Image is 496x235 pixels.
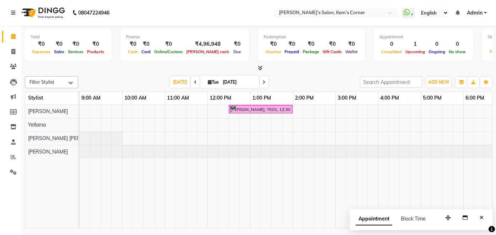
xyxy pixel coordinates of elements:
[336,93,358,103] a: 3:00 PM
[467,9,482,17] span: Admin
[31,49,52,54] span: Expenses
[421,93,443,103] a: 5:00 PM
[221,77,256,88] input: 2025-09-02
[208,93,233,103] a: 12:00 PM
[321,49,344,54] span: Gift Cards
[293,93,316,103] a: 2:00 PM
[379,40,404,48] div: 0
[78,3,109,23] b: 08047224946
[126,40,140,48] div: ₹0
[184,40,231,48] div: ₹4,96,948
[29,79,54,85] span: Filter Stylist
[66,49,85,54] span: Services
[426,77,451,87] button: ADD NEW
[404,40,427,48] div: 1
[28,95,43,101] span: Stylist
[85,40,106,48] div: ₹0
[206,79,221,85] span: Tue
[52,40,66,48] div: ₹0
[464,93,486,103] a: 6:00 PM
[31,34,106,40] div: Total
[80,93,102,103] a: 9:00 AM
[264,34,359,40] div: Redemption
[301,49,321,54] span: Package
[28,108,68,114] span: [PERSON_NAME]
[283,40,301,48] div: ₹0
[427,49,447,54] span: Ongoing
[250,93,273,103] a: 1:00 PM
[126,34,243,40] div: Finance
[28,135,109,141] span: [PERSON_NAME] [PERSON_NAME]
[152,40,184,48] div: ₹0
[321,40,344,48] div: ₹0
[404,49,427,54] span: Upcoming
[28,149,68,155] span: [PERSON_NAME]
[52,49,66,54] span: Sales
[231,40,243,48] div: ₹0
[401,216,426,222] span: Block Time
[360,77,422,88] input: Search Appointment
[126,49,140,54] span: Cash
[447,49,468,54] span: No show
[152,49,184,54] span: Online/Custom
[230,106,292,113] div: [PERSON_NAME], TK01, 12:30 PM-02:00 PM, crown touchup
[379,49,404,54] span: Completed
[264,40,283,48] div: ₹0
[378,93,401,103] a: 4:00 PM
[140,40,152,48] div: ₹0
[264,49,283,54] span: Voucher
[427,40,447,48] div: 0
[379,34,468,40] div: Appointment
[428,79,449,85] span: ADD NEW
[28,122,46,128] span: Yellama
[123,93,148,103] a: 10:00 AM
[344,40,359,48] div: ₹0
[140,49,152,54] span: Card
[18,3,67,23] img: logo
[283,49,301,54] span: Prepaid
[356,213,392,225] span: Appointment
[165,93,191,103] a: 11:00 AM
[31,40,52,48] div: ₹0
[232,49,243,54] span: Due
[476,212,487,223] button: Close
[447,40,468,48] div: 0
[344,49,359,54] span: Wallet
[66,40,85,48] div: ₹0
[184,49,231,54] span: [PERSON_NAME] cash
[85,49,106,54] span: Products
[170,77,190,88] span: [DATE]
[301,40,321,48] div: ₹0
